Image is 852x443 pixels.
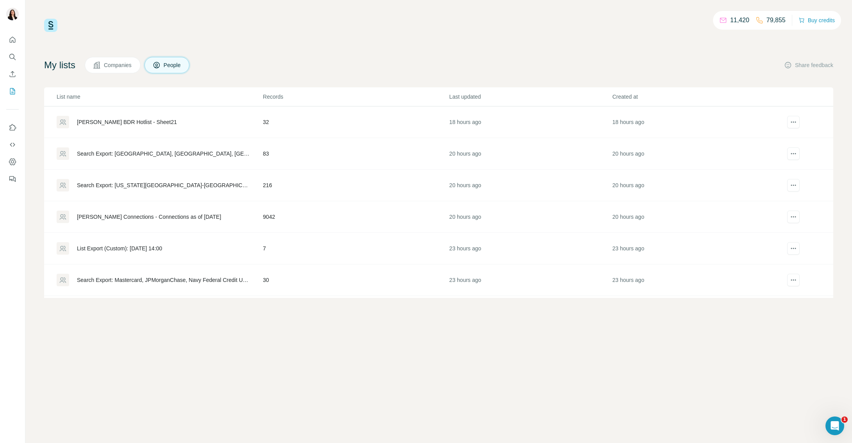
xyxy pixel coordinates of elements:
td: 32 [262,106,449,138]
button: actions [787,211,800,223]
p: Created at [612,93,775,101]
button: Quick start [6,33,19,47]
div: Search Export: [GEOGRAPHIC_DATA], [GEOGRAPHIC_DATA], [GEOGRAPHIC_DATA], [GEOGRAPHIC_DATA], [GEOGR... [77,150,250,158]
button: Buy credits [799,15,835,26]
td: 18 hours ago [612,106,775,138]
span: 1 [841,416,848,423]
button: actions [787,274,800,286]
button: Search [6,50,19,64]
td: 9042 [262,201,449,233]
td: 23 hours ago [612,233,775,264]
td: 23 hours ago [449,233,612,264]
button: My lists [6,84,19,98]
p: Last updated [449,93,612,101]
td: 83 [262,138,449,170]
td: 20 hours ago [612,201,775,233]
td: 30 [262,264,449,296]
td: 23 hours ago [612,296,775,328]
td: 20 hours ago [612,170,775,201]
button: Use Surfe on LinkedIn [6,120,19,135]
p: List name [57,93,262,101]
iframe: Intercom live chat [825,416,844,435]
button: actions [787,242,800,255]
p: 11,420 [730,16,749,25]
button: Dashboard [6,155,19,169]
td: 20 [262,296,449,328]
td: 7 [262,233,449,264]
td: 20 hours ago [612,138,775,170]
div: Search Export: Mastercard, JPMorganChase, Navy Federal Credit Union, Truist, Santander, [PERSON_N... [77,276,250,284]
p: 79,855 [766,16,786,25]
td: 20 hours ago [449,138,612,170]
td: 20 hours ago [449,170,612,201]
div: Search Export: [US_STATE][GEOGRAPHIC_DATA]-[GEOGRAPHIC_DATA], [US_STATE], [GEOGRAPHIC_DATA], [PER... [77,181,250,189]
td: 23 hours ago [449,296,612,328]
button: Enrich CSV [6,67,19,81]
td: 18 hours ago [449,106,612,138]
button: Share feedback [784,61,833,69]
span: Companies [104,61,132,69]
div: [PERSON_NAME] Connections - Connections as of [DATE] [77,213,221,221]
button: actions [787,116,800,128]
td: 23 hours ago [449,264,612,296]
p: Records [263,93,448,101]
td: 216 [262,170,449,201]
button: actions [787,147,800,160]
div: [PERSON_NAME] BDR Hotlist - Sheet21 [77,118,177,126]
span: People [164,61,182,69]
div: List Export (Custom): [DATE] 14:00 [77,245,162,252]
button: Use Surfe API [6,138,19,152]
img: Avatar [6,8,19,20]
button: Feedback [6,172,19,186]
button: actions [787,179,800,191]
td: 23 hours ago [612,264,775,296]
img: Surfe Logo [44,19,57,32]
h4: My lists [44,59,75,71]
td: 20 hours ago [449,201,612,233]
